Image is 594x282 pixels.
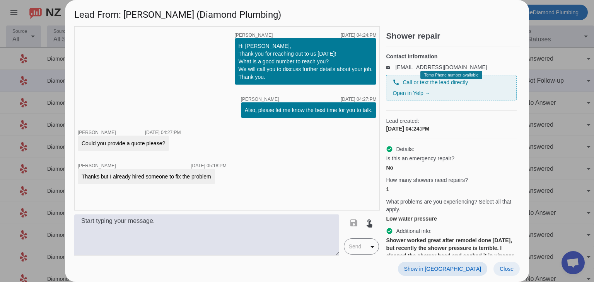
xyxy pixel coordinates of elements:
[78,163,116,168] span: [PERSON_NAME]
[386,185,517,193] div: 1
[386,236,517,267] div: Shower worked great after remodel done [DATE], but recently the shower pressure is terrible. I cl...
[386,164,517,172] div: No
[386,146,393,153] mat-icon: check_circle
[386,176,468,184] span: How many showers need repairs?
[396,227,432,235] span: Additional info:
[239,42,373,81] div: Hi [PERSON_NAME], Thank you for reaching out to us [DATE]! What is a good number to reach you? We...
[424,73,478,77] span: Temp Phone number available
[245,106,373,114] div: Also, please let me know the best time for you to talk.​
[500,266,514,272] span: Close
[341,97,376,102] div: [DATE] 04:27:PM
[396,145,414,153] span: Details:
[368,242,377,251] mat-icon: arrow_drop_down
[386,155,454,162] span: Is this an emergency repair?
[145,130,181,135] div: [DATE] 04:27:PM
[386,228,393,234] mat-icon: check_circle
[235,33,273,37] span: [PERSON_NAME]
[386,53,517,60] h4: Contact information
[403,78,468,86] span: Call or text the lead directly
[386,198,517,213] span: What problems are you experiencing? Select all that apply.
[386,65,395,69] mat-icon: email
[398,262,487,276] button: Show in [GEOGRAPHIC_DATA]
[386,32,520,40] h2: Shower repair
[78,130,116,135] span: [PERSON_NAME]
[341,33,376,37] div: [DATE] 04:24:PM
[393,79,399,86] mat-icon: phone
[82,139,165,147] div: Could you provide a quote please?
[191,163,226,168] div: [DATE] 05:18:PM
[365,218,374,228] mat-icon: touch_app
[386,117,517,125] span: Lead created:
[386,215,517,223] div: Low water pressure
[395,64,487,70] a: [EMAIL_ADDRESS][DOMAIN_NAME]
[82,173,211,180] div: Thanks but I already hired someone to fix the problem
[404,266,481,272] span: Show in [GEOGRAPHIC_DATA]
[393,90,430,96] a: Open in Yelp →
[493,262,520,276] button: Close
[241,97,279,102] span: [PERSON_NAME]
[386,125,517,133] div: [DATE] 04:24:PM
